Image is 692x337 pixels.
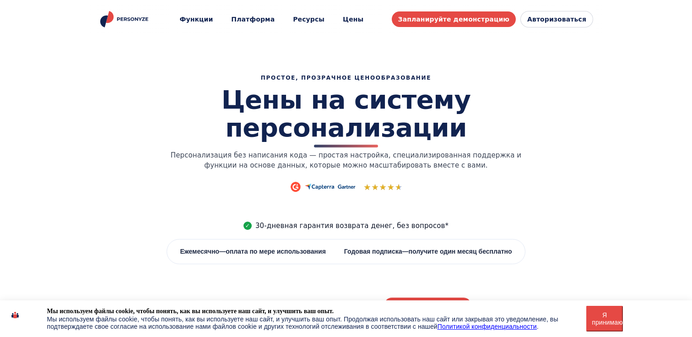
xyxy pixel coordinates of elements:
font: . [537,323,539,330]
img: Олицетворять [99,11,151,27]
a: Платформа [225,11,281,28]
a: Политикой конфиденциальности [438,323,537,330]
button: Ресурсы [287,11,331,28]
font: Авторизоваться [527,16,586,23]
a: Цены [336,11,370,28]
font: Ежемесячно [180,248,219,255]
font: — [402,248,408,255]
font: — [219,248,226,255]
font: 30-дневная гарантия возврата денег, без вопросов* [255,222,449,230]
font: оплата по мере использования [226,248,326,255]
div: Расчетный период [167,239,525,264]
font: Годовая подписка [344,248,402,255]
font: Цены на систему персонализации [222,85,471,143]
font: получите один месяц бесплатно [408,248,512,255]
font: Функции [179,16,213,23]
font: Мы используем файлы cookie, чтобы понять, как вы используете наш сайт, и улучшить ваш опыт. Продо... [47,315,558,330]
font: ✓ [245,223,250,229]
font: ПРОСТОЕ, ПРОЗРАЧНОЕ ЦЕНООБРАЗОВАНИЕ [261,75,431,81]
a: Авторизоваться [520,11,593,27]
nav: Главное меню [173,11,370,28]
div: Платформы рейтингов и обзоров [103,181,589,193]
header: Заголовок сайта Personyze [90,5,602,34]
a: Запланируйте демонстрацию [392,11,516,27]
font: Я принимаю [592,311,622,326]
font: Ресурсы [293,16,324,23]
a: Олицетворить дом [99,11,151,27]
img: икона [11,307,19,323]
font: Запланируйте демонстрацию [398,16,509,23]
font: Персонализация без написания кода — простая настройка, специализированная поддержка и функции на ... [171,151,521,170]
span: Рейтинг 4,6 из 5 [363,181,403,193]
img: G2 • Capterra • Gartner [289,181,357,192]
font: Платформа [231,16,275,23]
button: Я принимаю [586,306,623,332]
font: Мы используем файлы cookie, чтобы понять, как вы используете наш сайт, и улучшить ваш опыт. [47,308,334,315]
button: Функции [173,11,219,28]
font: Цены [343,16,363,23]
font: ★★★★★ [363,182,403,192]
